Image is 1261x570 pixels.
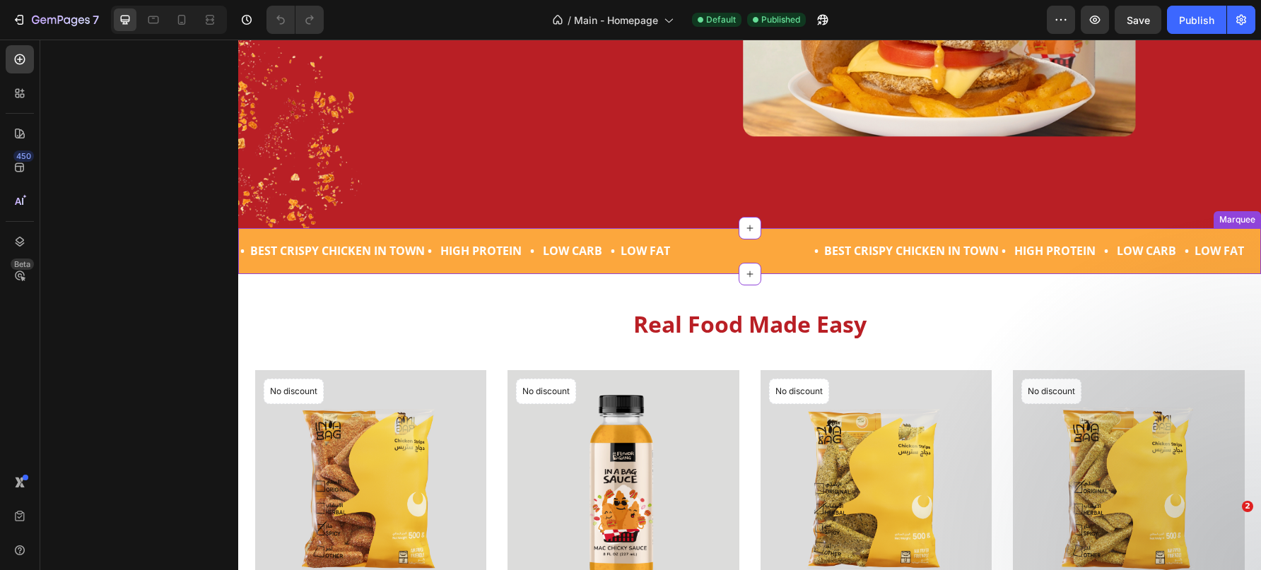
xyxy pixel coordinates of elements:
p: • BEST CRISPY CHICKEN IN TOWN • HIGH PROTEIN • LOW CARB • LOW FAT [576,201,1006,222]
a: ORIGINAL CHICKEN STRIPS [775,331,1007,562]
p: No discount [537,345,585,358]
p: 7 [93,11,99,28]
button: 7 [6,6,105,34]
span: Main - Homepage [574,13,658,28]
span: Save [1127,14,1150,26]
div: Marquee [978,174,1020,186]
p: No discount [790,345,837,358]
div: Undo/Redo [266,6,324,34]
p: No discount [32,345,79,358]
iframe: Design area [238,40,1261,570]
button: Publish [1167,6,1226,34]
span: Published [761,13,800,26]
span: 2 [1242,501,1253,512]
a: HERBAL CHICKEN STRIPS [522,331,754,562]
div: Publish [1179,13,1214,28]
div: 450 [13,150,34,162]
p: No discount [284,345,332,358]
a: MAC CHICKY SAUCE [269,331,501,562]
button: Save [1115,6,1161,34]
div: Beta [11,259,34,270]
iframe: Intercom live chat [1213,522,1247,556]
a: SPICY CHICKEN STRIPS [17,331,249,562]
span: / [568,13,571,28]
span: Default [706,13,736,26]
h2: real food made easy [17,268,1007,301]
iframe: Intercom notifications message [978,390,1261,532]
